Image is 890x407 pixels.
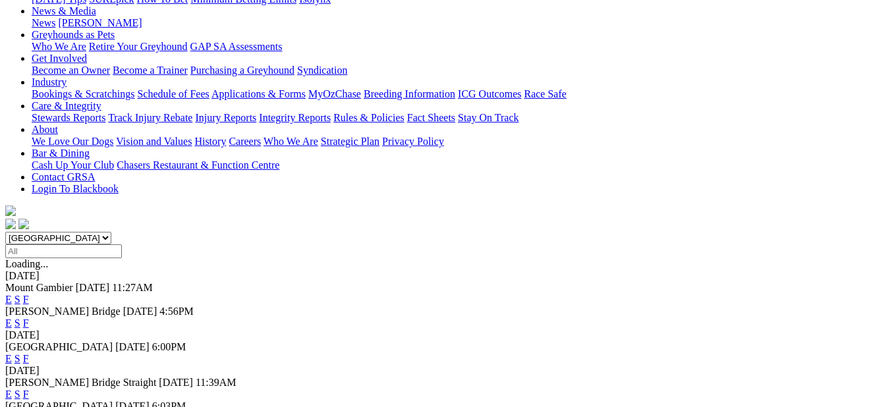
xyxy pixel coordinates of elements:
[297,65,347,76] a: Syndication
[32,112,885,124] div: Care & Integrity
[113,65,188,76] a: Become a Trainer
[364,88,455,99] a: Breeding Information
[211,88,306,99] a: Applications & Forms
[32,100,101,111] a: Care & Integrity
[32,136,885,148] div: About
[407,112,455,123] a: Fact Sheets
[229,136,261,147] a: Careers
[23,317,29,329] a: F
[264,136,318,147] a: Who We Are
[195,112,256,123] a: Injury Reports
[123,306,157,317] span: [DATE]
[32,88,134,99] a: Bookings & Scratchings
[23,389,29,400] a: F
[5,389,12,400] a: E
[32,29,115,40] a: Greyhounds as Pets
[76,282,110,293] span: [DATE]
[14,317,20,329] a: S
[259,112,331,123] a: Integrity Reports
[32,41,86,52] a: Who We Are
[58,17,142,28] a: [PERSON_NAME]
[32,65,885,76] div: Get Involved
[5,244,122,258] input: Select date
[18,219,29,229] img: twitter.svg
[382,136,444,147] a: Privacy Policy
[5,258,48,269] span: Loading...
[32,148,90,159] a: Bar & Dining
[89,41,188,52] a: Retire Your Greyhound
[108,112,192,123] a: Track Injury Rebate
[5,270,885,282] div: [DATE]
[117,159,279,171] a: Chasers Restaurant & Function Centre
[5,306,121,317] span: [PERSON_NAME] Bridge
[5,329,885,341] div: [DATE]
[5,341,113,352] span: [GEOGRAPHIC_DATA]
[159,306,194,317] span: 4:56PM
[5,219,16,229] img: facebook.svg
[32,136,113,147] a: We Love Our Dogs
[14,353,20,364] a: S
[32,17,885,29] div: News & Media
[32,17,55,28] a: News
[112,282,153,293] span: 11:27AM
[32,76,67,88] a: Industry
[5,205,16,216] img: logo-grsa-white.png
[190,41,283,52] a: GAP SA Assessments
[32,65,110,76] a: Become an Owner
[194,136,226,147] a: History
[32,159,114,171] a: Cash Up Your Club
[152,341,186,352] span: 6:00PM
[115,341,150,352] span: [DATE]
[5,282,73,293] span: Mount Gambier
[524,88,566,99] a: Race Safe
[14,294,20,305] a: S
[32,112,105,123] a: Stewards Reports
[196,377,236,388] span: 11:39AM
[333,112,404,123] a: Rules & Policies
[5,353,12,364] a: E
[137,88,209,99] a: Schedule of Fees
[32,171,95,182] a: Contact GRSA
[32,183,119,194] a: Login To Blackbook
[32,88,885,100] div: Industry
[321,136,379,147] a: Strategic Plan
[23,353,29,364] a: F
[116,136,192,147] a: Vision and Values
[308,88,361,99] a: MyOzChase
[32,53,87,64] a: Get Involved
[458,112,518,123] a: Stay On Track
[458,88,521,99] a: ICG Outcomes
[32,124,58,135] a: About
[14,389,20,400] a: S
[190,65,294,76] a: Purchasing a Greyhound
[5,317,12,329] a: E
[23,294,29,305] a: F
[5,294,12,305] a: E
[32,5,96,16] a: News & Media
[159,377,193,388] span: [DATE]
[32,41,885,53] div: Greyhounds as Pets
[5,365,885,377] div: [DATE]
[5,377,156,388] span: [PERSON_NAME] Bridge Straight
[32,159,885,171] div: Bar & Dining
